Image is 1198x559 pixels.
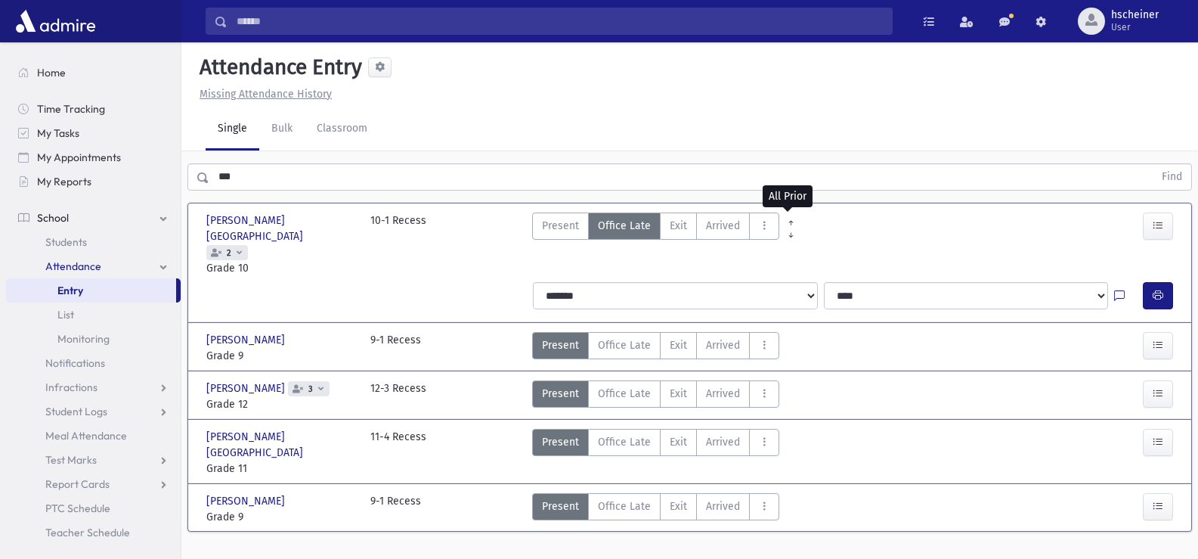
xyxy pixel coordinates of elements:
span: Present [542,218,579,234]
span: Grade 9 [206,509,355,525]
span: [PERSON_NAME][GEOGRAPHIC_DATA] [206,213,355,244]
span: Time Tracking [37,102,105,116]
div: 9-1 Recess [370,493,421,525]
span: My Appointments [37,151,121,164]
a: Entry [6,278,176,303]
input: Search [228,8,892,35]
span: List [57,308,74,321]
a: Missing Attendance History [193,88,332,101]
h5: Attendance Entry [193,54,362,80]
span: Office Late [598,337,651,353]
span: Teacher Schedule [45,526,130,539]
a: Notifications [6,351,181,375]
span: Arrived [706,498,740,514]
span: Present [542,434,579,450]
div: AttTypes [532,380,779,412]
a: My Tasks [6,121,181,145]
span: Monitoring [57,332,110,346]
span: Report Cards [45,477,110,491]
a: Meal Attendance [6,424,181,448]
span: PTC Schedule [45,502,110,515]
div: 12-3 Recess [370,380,426,412]
span: Students [45,235,87,249]
a: Student Logs [6,399,181,424]
div: AttTypes [532,213,779,276]
span: [PERSON_NAME] [206,493,288,509]
span: User [1111,21,1159,33]
a: Attendance [6,254,181,278]
a: List [6,303,181,327]
div: 9-1 Recess [370,332,421,364]
span: hscheiner [1111,9,1159,21]
a: Home [6,61,181,85]
span: Office Late [598,434,651,450]
a: Monitoring [6,327,181,351]
img: AdmirePro [12,6,99,36]
span: School [37,211,69,225]
span: Present [542,386,579,402]
a: School [6,206,181,230]
div: AttTypes [532,332,779,364]
a: Infractions [6,375,181,399]
a: My Appointments [6,145,181,169]
span: Exit [670,337,687,353]
span: My Reports [37,175,91,188]
a: Classroom [305,108,379,151]
a: Students [6,230,181,254]
span: Student Logs [45,405,107,418]
div: 11-4 Recess [370,429,426,477]
span: Exit [670,386,687,402]
span: Attendance [45,259,101,273]
span: Notifications [45,356,105,370]
span: Test Marks [45,453,97,467]
span: Present [542,337,579,353]
span: 2 [224,248,234,258]
span: Office Late [598,386,651,402]
span: Grade 12 [206,396,355,412]
span: Arrived [706,434,740,450]
span: Arrived [706,386,740,402]
span: Arrived [706,337,740,353]
div: All Prior [763,185,813,207]
span: [PERSON_NAME] [206,380,288,396]
div: AttTypes [532,493,779,525]
span: Entry [57,284,83,297]
a: Test Marks [6,448,181,472]
span: Grade 9 [206,348,355,364]
span: Exit [670,498,687,514]
span: Infractions [45,380,98,394]
a: PTC Schedule [6,496,181,520]
a: Time Tracking [6,97,181,121]
span: Exit [670,434,687,450]
span: Grade 10 [206,260,355,276]
a: Teacher Schedule [6,520,181,545]
span: [PERSON_NAME][GEOGRAPHIC_DATA] [206,429,355,461]
span: Office Late [598,498,651,514]
span: Exit [670,218,687,234]
div: AttTypes [532,429,779,477]
span: Office Late [598,218,651,234]
span: [PERSON_NAME] [206,332,288,348]
span: Meal Attendance [45,429,127,443]
button: Find [1153,164,1191,190]
a: Report Cards [6,472,181,496]
span: Present [542,498,579,514]
div: 10-1 Recess [370,213,426,276]
span: My Tasks [37,126,79,140]
span: Home [37,66,66,79]
a: My Reports [6,169,181,194]
a: Single [206,108,259,151]
span: Arrived [706,218,740,234]
span: Grade 11 [206,461,355,477]
a: Bulk [259,108,305,151]
span: 3 [305,384,316,394]
u: Missing Attendance History [200,88,332,101]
